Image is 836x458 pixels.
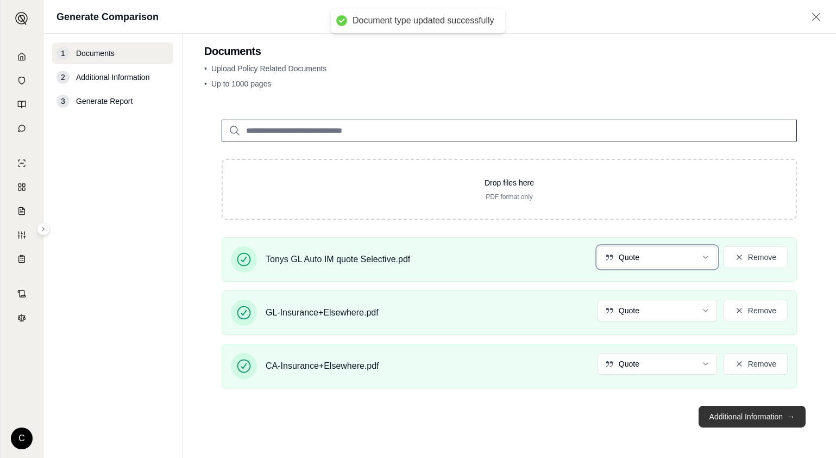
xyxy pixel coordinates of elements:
div: 1 [56,47,70,60]
a: Home [7,46,36,67]
span: Documents [76,48,115,59]
span: • [204,79,207,88]
span: GL-Insurance+Elsewhere.pdf [266,306,379,319]
span: → [787,411,795,422]
span: Additional Information [76,72,149,83]
span: Upload Policy Related Documents [211,64,326,73]
span: Up to 1000 pages [211,79,272,88]
p: PDF format only [240,193,778,201]
button: Remove [724,246,788,268]
div: Document type updated successfully [353,15,494,27]
span: Tonys GL Auto IM quote Selective.pdf [266,253,410,266]
button: Expand sidebar [11,8,33,29]
a: Chat [7,117,36,139]
a: Documents Vault [7,70,36,91]
p: Drop files here [240,177,778,188]
button: Expand sidebar [37,222,50,236]
button: Additional Information→ [699,406,806,428]
a: Claim Coverage [7,200,36,222]
div: 2 [56,71,70,84]
h2: Documents [204,44,814,59]
h1: Generate Comparison [56,9,159,24]
img: Expand sidebar [15,12,28,25]
button: Remove [724,300,788,321]
span: • [204,64,207,73]
a: Prompt Library [7,94,36,115]
a: Legal Search Engine [7,307,36,329]
span: Generate Report [76,96,133,107]
a: Policy Comparisons [7,176,36,198]
button: Remove [724,353,788,375]
a: Coverage Table [7,248,36,270]
a: Custom Report [7,224,36,246]
a: Single Policy [7,152,36,174]
div: 3 [56,95,70,108]
span: CA-Insurance+Elsewhere.pdf [266,360,379,373]
a: Contract Analysis [7,283,36,305]
div: C [11,428,33,449]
